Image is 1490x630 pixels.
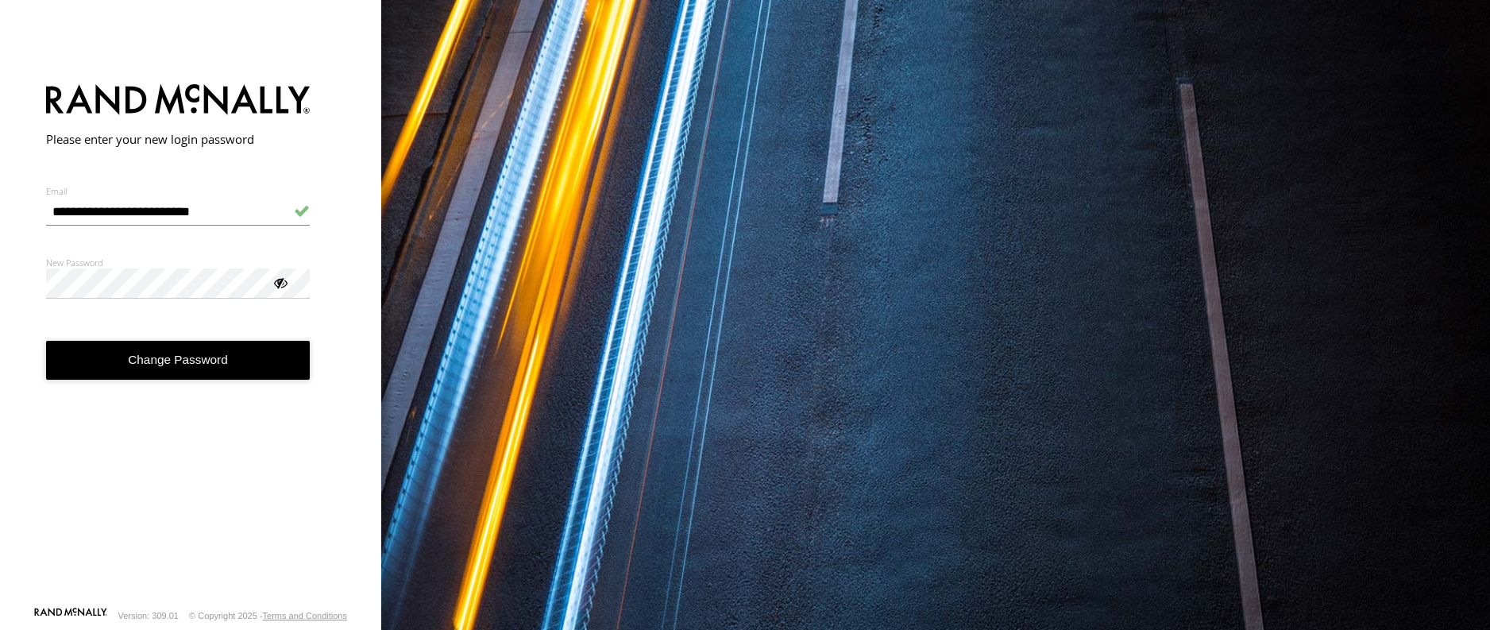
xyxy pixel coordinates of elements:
[46,131,311,147] h2: Please enter your new login password
[46,257,311,269] label: New Password
[46,81,311,122] img: Rand McNally
[263,611,347,620] a: Terms and Conditions
[46,185,311,197] label: Email
[46,341,311,380] button: Change Password
[118,611,179,620] div: Version: 309.01
[34,608,107,624] a: Visit our Website
[189,611,347,620] div: © Copyright 2025 -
